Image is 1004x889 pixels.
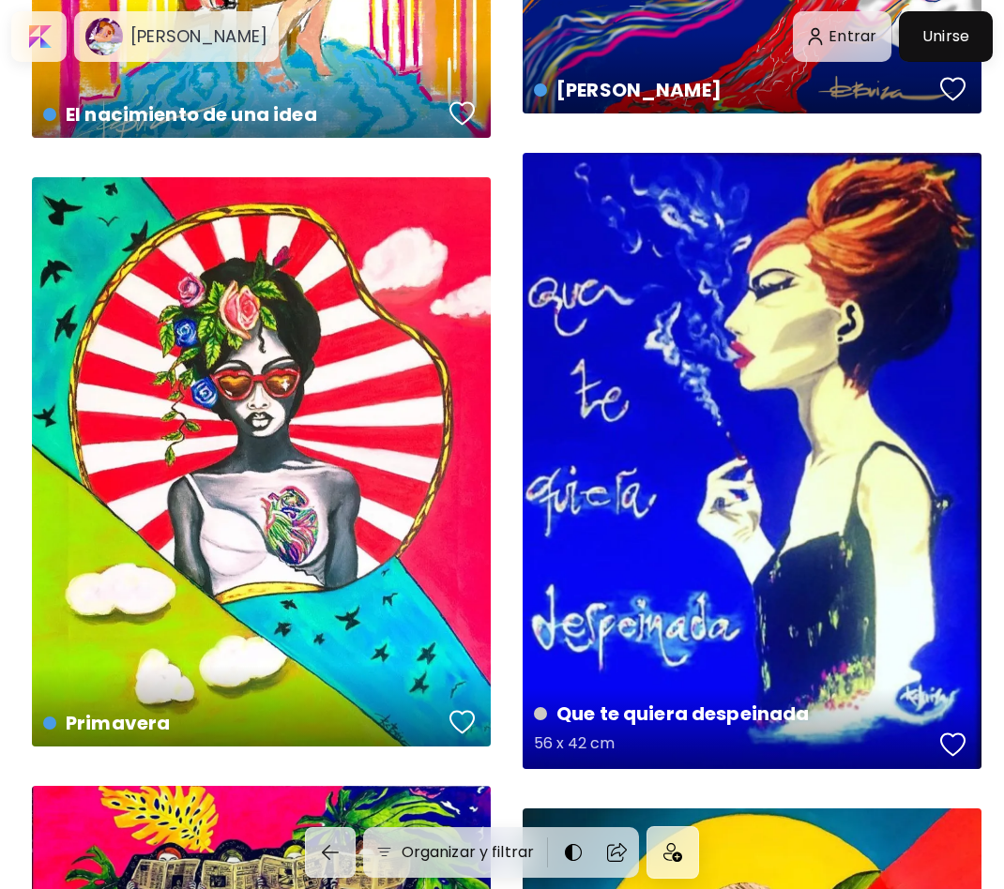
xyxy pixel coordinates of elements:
h4: El nacimiento de una idea [43,100,443,128]
button: favorites [445,95,480,132]
h4: [PERSON_NAME] [534,76,934,104]
button: favorites [936,70,971,108]
a: Primaverafavoriteshttps://cdn.kaleido.art/CDN/Artwork/152022/Primary/medium.webp?updated=678573 [32,177,491,746]
a: back [305,827,363,878]
button: favorites [445,703,480,741]
a: Unirse [899,11,993,62]
a: Que te quiera despeinada56 x 42 cmfavoriteshttps://cdn.kaleido.art/CDN/Artwork/152026/Primary/med... [523,153,981,769]
button: back [305,827,356,878]
h4: Que te quiera despeinada [534,700,934,728]
h4: Primavera [43,709,443,737]
h6: Organizar y filtrar [402,841,534,864]
h6: [PERSON_NAME] [130,25,267,48]
img: icon [663,843,682,862]
img: back [319,841,342,864]
h5: 56 x 42 cm [534,728,934,765]
button: favorites [936,726,971,763]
